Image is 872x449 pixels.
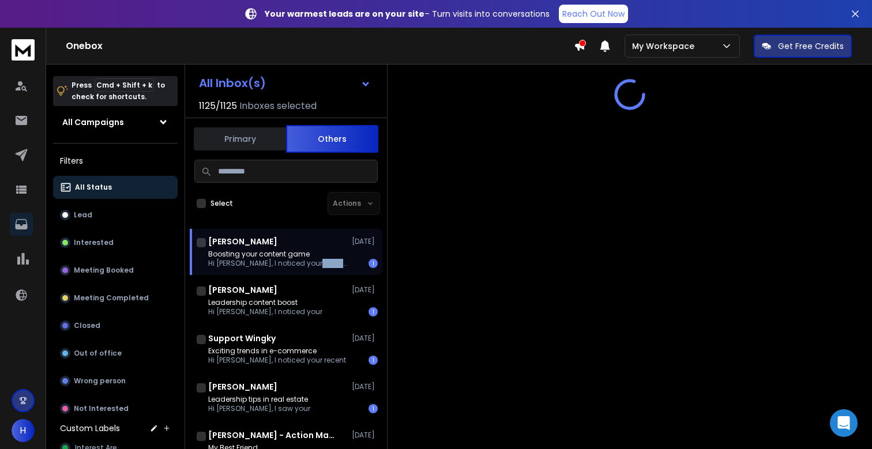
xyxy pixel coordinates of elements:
[53,231,178,254] button: Interested
[265,8,424,20] strong: Your warmest leads are on your site
[190,71,380,95] button: All Inbox(s)
[208,259,347,268] p: Hi [PERSON_NAME], I noticed your awesome
[208,395,310,404] p: Leadership tips in real estate
[369,404,378,413] div: 1
[53,342,178,365] button: Out of office
[369,356,378,365] div: 1
[74,404,129,413] p: Not Interested
[53,203,178,227] button: Lead
[53,176,178,199] button: All Status
[74,266,134,275] p: Meeting Booked
[12,39,35,61] img: logo
[208,284,277,296] h1: [PERSON_NAME]
[53,314,178,337] button: Closed
[239,99,317,113] h3: Inboxes selected
[53,153,178,169] h3: Filters
[199,77,266,89] h1: All Inbox(s)
[208,356,346,365] p: Hi [PERSON_NAME], I noticed your recent
[211,199,233,208] label: Select
[208,250,347,259] p: Boosting your content game
[352,334,378,343] p: [DATE]
[53,369,178,393] button: Wrong person
[369,307,378,316] div: 1
[265,8,550,20] p: – Turn visits into conversations
[562,8,625,20] p: Reach Out Now
[95,78,154,92] span: Cmd + Shift + k
[778,40,844,52] p: Get Free Credits
[830,409,858,437] div: Open Intercom Messenger
[53,397,178,420] button: Not Interested
[208,429,335,441] h1: [PERSON_NAME] - Action Management Pros
[74,376,126,386] p: Wrong person
[72,80,165,103] p: Press to check for shortcuts.
[352,285,378,295] p: [DATE]
[208,236,277,247] h1: [PERSON_NAME]
[352,431,378,440] p: [DATE]
[12,419,35,442] button: H
[74,238,114,247] p: Interested
[74,349,122,358] p: Out of office
[53,111,178,134] button: All Campaigns
[632,40,699,52] p: My Workspace
[208,404,310,413] p: Hi [PERSON_NAME], I saw your
[208,381,277,393] h1: [PERSON_NAME]
[199,99,237,113] span: 1125 / 1125
[53,259,178,282] button: Meeting Booked
[66,39,574,53] h1: Onebox
[754,35,852,58] button: Get Free Credits
[369,259,378,268] div: 1
[208,346,346,356] p: Exciting trends in e-commerce
[74,210,92,220] p: Lead
[74,321,100,330] p: Closed
[286,125,378,153] button: Others
[559,5,628,23] a: Reach Out Now
[352,382,378,391] p: [DATE]
[75,183,112,192] p: All Status
[208,333,276,344] h1: Support Wingky
[352,237,378,246] p: [DATE]
[208,298,322,307] p: Leadership content boost
[74,293,149,303] p: Meeting Completed
[208,307,322,316] p: Hi [PERSON_NAME], I noticed your
[53,286,178,310] button: Meeting Completed
[194,126,286,152] button: Primary
[60,422,120,434] h3: Custom Labels
[62,116,124,128] h1: All Campaigns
